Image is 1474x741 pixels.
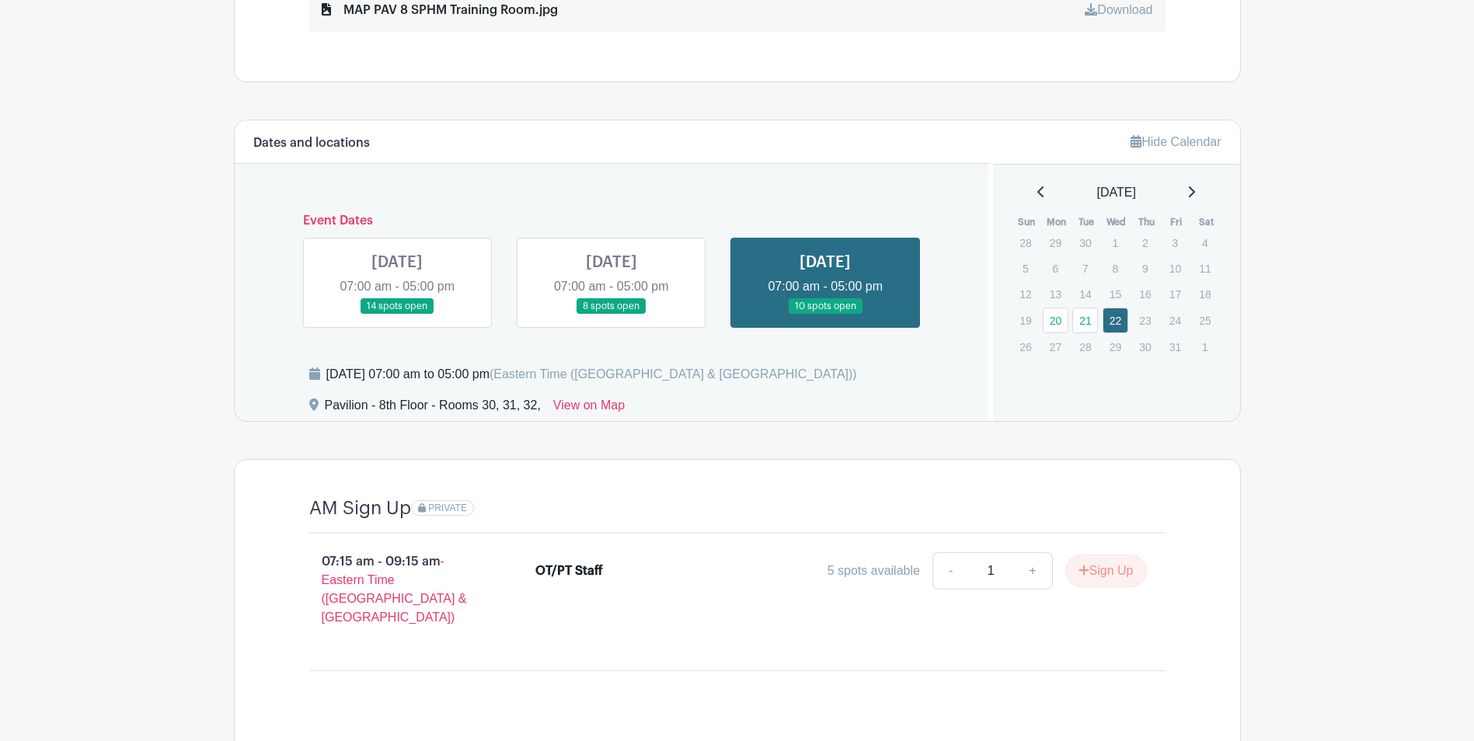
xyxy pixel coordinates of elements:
p: 6 [1043,256,1068,280]
p: 23 [1132,308,1158,332]
p: 10 [1162,256,1188,280]
p: 18 [1192,282,1218,306]
p: 31 [1162,335,1188,359]
div: [DATE] 07:00 am to 05:00 pm [326,365,857,384]
p: 27 [1043,335,1068,359]
p: 07:15 am - 09:15 am [284,546,511,633]
h6: Event Dates [291,214,933,228]
div: OT/PT Staff [535,562,603,580]
span: PRIVATE [428,503,467,513]
a: 20 [1043,308,1068,333]
p: 16 [1132,282,1158,306]
p: 17 [1162,282,1188,306]
p: 9 [1132,256,1158,280]
th: Fri [1162,214,1192,230]
a: 22 [1103,308,1128,333]
p: 28 [1012,231,1038,255]
p: 25 [1192,308,1218,332]
a: Hide Calendar [1131,135,1221,148]
a: Download [1085,3,1152,16]
div: 5 spots available [828,562,920,580]
p: 14 [1072,282,1098,306]
a: - [932,552,968,590]
p: 13 [1043,282,1068,306]
th: Mon [1042,214,1072,230]
th: Wed [1102,214,1132,230]
th: Tue [1072,214,1102,230]
a: + [1013,552,1052,590]
p: 24 [1162,308,1188,332]
p: 7 [1072,256,1098,280]
span: [DATE] [1097,183,1136,202]
p: 4 [1192,231,1218,255]
p: 5 [1012,256,1038,280]
th: Sat [1191,214,1221,230]
a: View on Map [553,396,625,421]
p: 12 [1012,282,1038,306]
p: 29 [1103,335,1128,359]
button: Sign Up [1065,555,1147,587]
p: 30 [1132,335,1158,359]
p: 19 [1012,308,1038,332]
p: 1 [1192,335,1218,359]
p: 29 [1043,231,1068,255]
p: 30 [1072,231,1098,255]
p: 3 [1162,231,1188,255]
p: 26 [1012,335,1038,359]
p: 8 [1103,256,1128,280]
th: Sun [1012,214,1042,230]
p: 15 [1103,282,1128,306]
p: 28 [1072,335,1098,359]
h6: Dates and locations [253,136,370,151]
span: (Eastern Time ([GEOGRAPHIC_DATA] & [GEOGRAPHIC_DATA])) [490,367,857,381]
p: 2 [1132,231,1158,255]
p: 1 [1103,231,1128,255]
h4: AM Sign Up [309,497,411,520]
div: MAP PAV 8 SPHM Training Room.jpg [322,1,558,19]
span: - Eastern Time ([GEOGRAPHIC_DATA] & [GEOGRAPHIC_DATA]) [322,555,467,624]
a: 21 [1072,308,1098,333]
p: 11 [1192,256,1218,280]
div: Pavilion - 8th Floor - Rooms 30, 31, 32, [325,396,541,421]
th: Thu [1131,214,1162,230]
